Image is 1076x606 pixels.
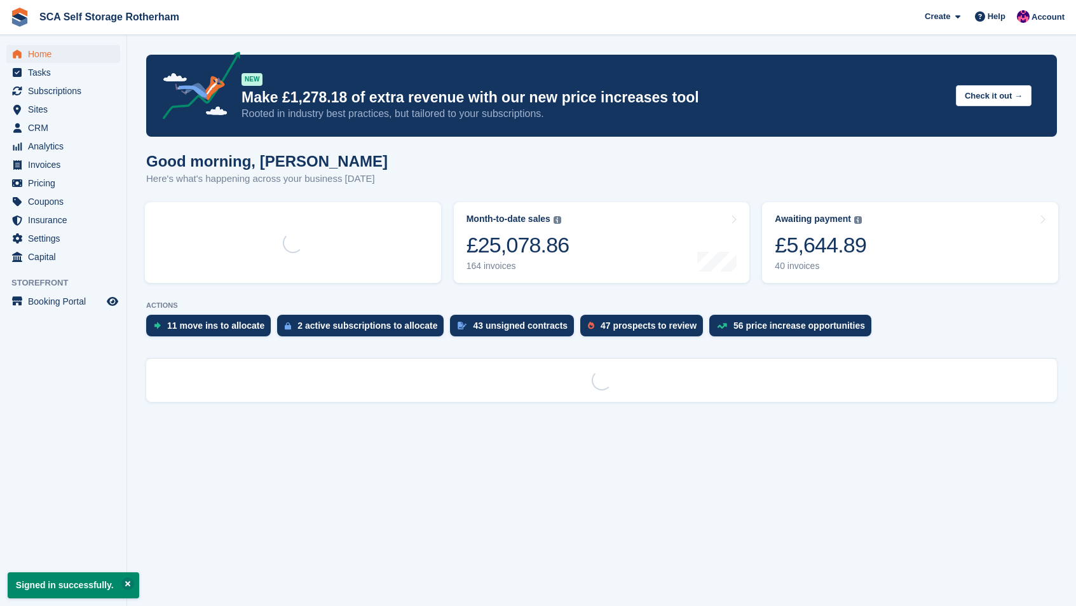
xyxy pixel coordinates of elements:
[34,6,184,27] a: SCA Self Storage Rotherham
[154,322,161,329] img: move_ins_to_allocate_icon-fdf77a2bb77ea45bf5b3d319d69a93e2d87916cf1d5bf7949dd705db3b84f3ca.svg
[277,315,450,343] a: 2 active subscriptions to allocate
[450,315,580,343] a: 43 unsigned contracts
[146,172,388,186] p: Here's what's happening across your business [DATE]
[6,64,120,81] a: menu
[580,315,709,343] a: 47 prospects to review
[28,174,104,192] span: Pricing
[6,230,120,247] a: menu
[473,320,568,331] div: 43 unsigned contracts
[6,119,120,137] a: menu
[146,301,1057,310] p: ACTIONS
[146,315,277,343] a: 11 move ins to allocate
[152,52,241,124] img: price-adjustments-announcement-icon-8257ccfd72463d97f412b2fc003d46551f7dbcb40ab6d574587a9cd5c0d94...
[146,153,388,170] h1: Good morning, [PERSON_NAME]
[775,261,866,272] div: 40 invoices
[6,293,120,310] a: menu
[554,216,561,224] img: icon-info-grey-7440780725fd019a000dd9b08b2336e03edf1995a4989e88bcd33f0948082b44.svg
[454,202,750,283] a: Month-to-date sales £25,078.86 164 invoices
[28,82,104,100] span: Subscriptions
[854,216,862,224] img: icon-info-grey-7440780725fd019a000dd9b08b2336e03edf1995a4989e88bcd33f0948082b44.svg
[28,230,104,247] span: Settings
[6,156,120,174] a: menu
[717,323,727,329] img: price_increase_opportunities-93ffe204e8149a01c8c9dc8f82e8f89637d9d84a8eef4429ea346261dce0b2c0.svg
[6,45,120,63] a: menu
[458,322,466,329] img: contract_signature_icon-13c848040528278c33f63329250d36e43548de30e8caae1d1a13099fd9432cc5.svg
[28,193,104,210] span: Coupons
[601,320,697,331] div: 47 prospects to review
[925,10,950,23] span: Create
[242,88,946,107] p: Make £1,278.18 of extra revenue with our new price increases tool
[775,232,866,258] div: £5,644.89
[28,45,104,63] span: Home
[105,294,120,309] a: Preview store
[1032,11,1065,24] span: Account
[775,214,851,224] div: Awaiting payment
[588,322,594,329] img: prospect-51fa495bee0391a8d652442698ab0144808aea92771e9ea1ae160a38d050c398.svg
[28,100,104,118] span: Sites
[28,211,104,229] span: Insurance
[6,137,120,155] a: menu
[733,320,865,331] div: 56 price increase opportunities
[988,10,1005,23] span: Help
[466,232,569,258] div: £25,078.86
[6,174,120,192] a: menu
[6,82,120,100] a: menu
[242,107,946,121] p: Rooted in industry best practices, but tailored to your subscriptions.
[1017,10,1030,23] img: Sam Chapman
[28,137,104,155] span: Analytics
[28,119,104,137] span: CRM
[11,277,126,289] span: Storefront
[6,248,120,266] a: menu
[6,193,120,210] a: menu
[28,293,104,310] span: Booking Portal
[297,320,437,331] div: 2 active subscriptions to allocate
[466,261,569,272] div: 164 invoices
[28,248,104,266] span: Capital
[285,322,291,330] img: active_subscription_to_allocate_icon-d502201f5373d7db506a760aba3b589e785aa758c864c3986d89f69b8ff3...
[167,320,264,331] div: 11 move ins to allocate
[709,315,878,343] a: 56 price increase opportunities
[466,214,550,224] div: Month-to-date sales
[10,8,29,27] img: stora-icon-8386f47178a22dfd0bd8f6a31ec36ba5ce8667c1dd55bd0f319d3a0aa187defe.svg
[8,572,139,598] p: Signed in successfully.
[762,202,1058,283] a: Awaiting payment £5,644.89 40 invoices
[956,85,1032,106] button: Check it out →
[28,156,104,174] span: Invoices
[242,73,262,86] div: NEW
[6,211,120,229] a: menu
[28,64,104,81] span: Tasks
[6,100,120,118] a: menu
